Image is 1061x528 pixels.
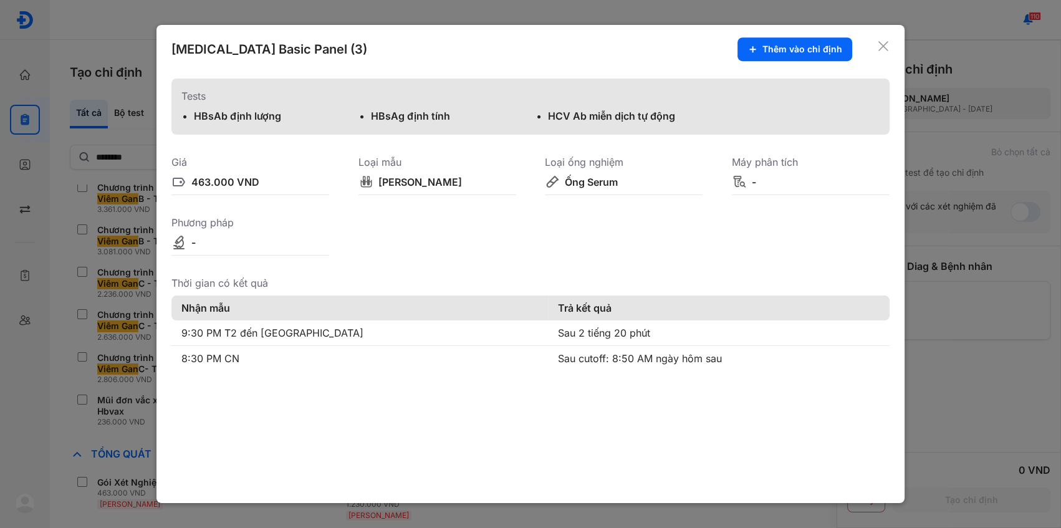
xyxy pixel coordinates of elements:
div: Tests [181,89,880,103]
th: Trả kết quả [548,295,890,320]
div: HBsAg định tính [371,108,526,123]
div: [PERSON_NAME] [378,175,462,190]
td: Sau 2 tiếng 20 phút [548,320,890,346]
div: Máy phân tích [732,155,890,170]
div: [MEDICAL_DATA] Basic Panel (3) [171,41,367,58]
div: Thời gian có kết quả [171,276,890,290]
td: Sau cutoff: 8:50 AM ngày hôm sau [548,345,890,371]
div: Loại mẫu [358,155,516,170]
td: 9:30 PM T2 đến [GEOGRAPHIC_DATA] [171,320,548,346]
div: Ống Serum [565,175,618,190]
div: Giá [171,155,329,170]
div: HCV Ab miễn dịch tự động [548,108,703,123]
div: Loại ống nghiệm [545,155,703,170]
div: - [752,175,756,190]
div: HBsAb định lượng [194,108,348,123]
th: Nhận mẫu [171,295,548,320]
div: 463.000 VND [191,175,259,190]
div: Phương pháp [171,215,329,230]
button: Thêm vào chỉ định [737,37,852,61]
td: 8:30 PM CN [171,345,548,371]
div: - [191,235,196,250]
